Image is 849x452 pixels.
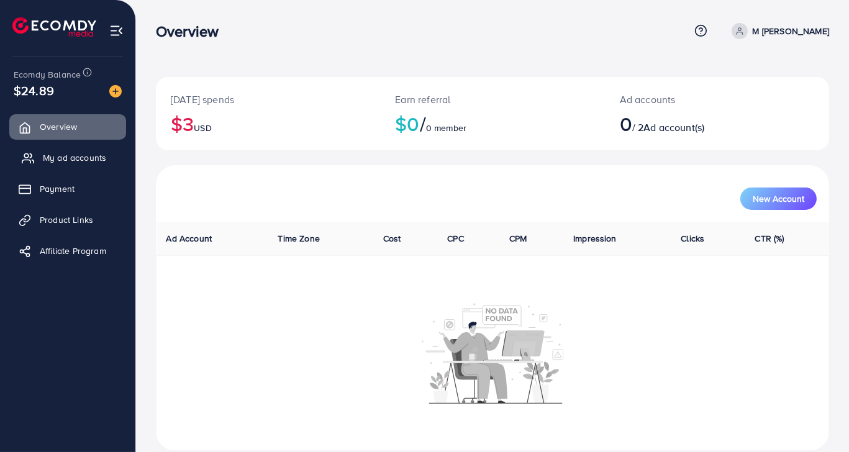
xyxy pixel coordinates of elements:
span: 0 member [426,122,466,134]
a: Affiliate Program [9,238,126,263]
h2: $0 [395,112,589,135]
img: No account [422,302,563,404]
h2: $3 [171,112,365,135]
span: Overview [40,120,77,133]
span: New Account [753,194,804,203]
span: Impression [573,232,617,245]
iframe: Chat [796,396,840,443]
a: M [PERSON_NAME] [727,23,829,39]
p: Ad accounts [620,92,758,107]
a: Payment [9,176,126,201]
span: CPC [447,232,463,245]
a: Product Links [9,207,126,232]
span: My ad accounts [43,151,106,164]
span: Ecomdy Balance [14,68,81,81]
span: $24.89 [14,81,54,99]
span: Clicks [681,232,704,245]
a: My ad accounts [9,145,126,170]
h3: Overview [156,22,229,40]
img: menu [109,24,124,38]
a: Overview [9,114,126,139]
p: Earn referral [395,92,589,107]
img: logo [12,17,96,37]
span: Ad Account [166,232,212,245]
span: CTR (%) [755,232,784,245]
span: CPM [509,232,527,245]
span: Ad account(s) [643,120,704,134]
span: Affiliate Program [40,245,106,257]
h2: / 2 [620,112,758,135]
span: Cost [383,232,401,245]
img: image [109,85,122,97]
span: Payment [40,183,75,195]
span: USD [194,122,211,134]
p: [DATE] spends [171,92,365,107]
span: 0 [620,109,632,138]
button: New Account [740,188,817,210]
p: M [PERSON_NAME] [753,24,829,38]
span: Time Zone [278,232,320,245]
span: Product Links [40,214,93,226]
span: / [420,109,426,138]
